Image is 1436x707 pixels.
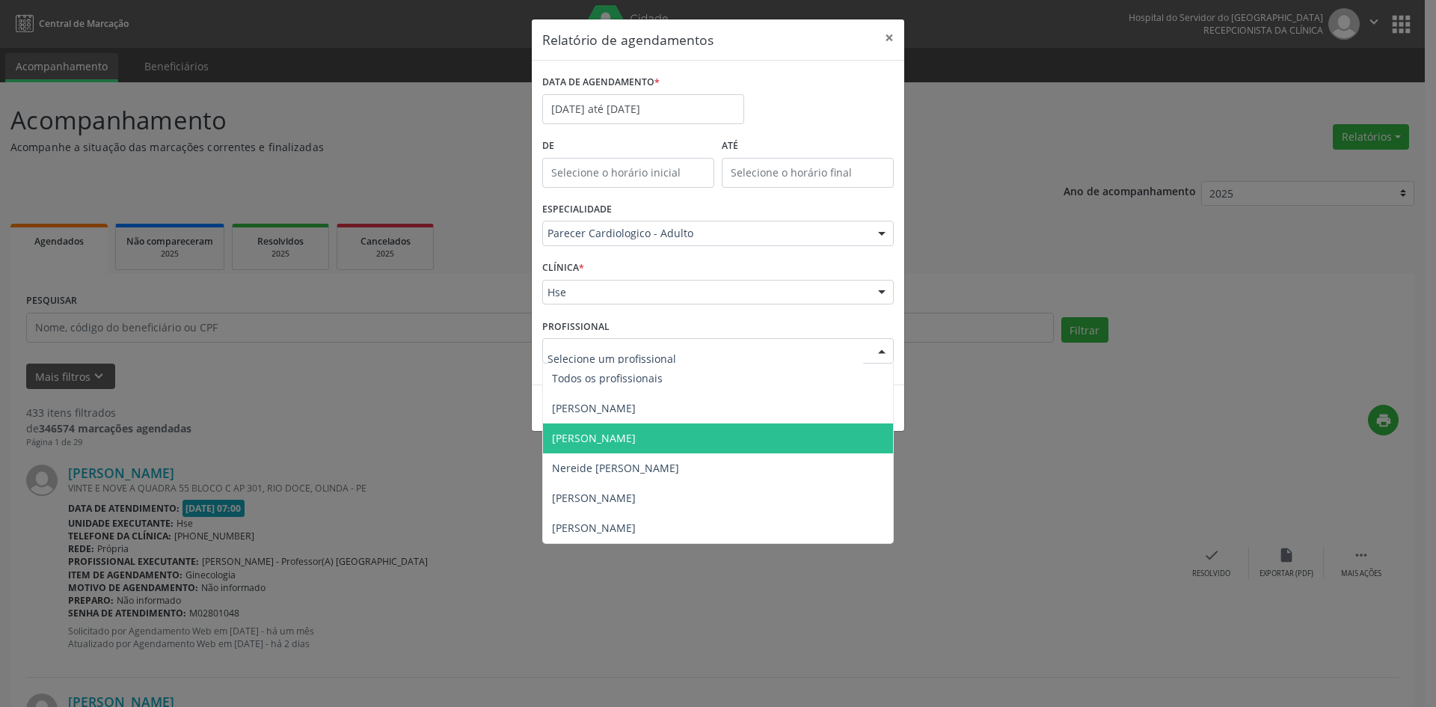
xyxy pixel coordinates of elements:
[542,158,714,188] input: Selecione o horário inicial
[542,257,584,280] label: CLÍNICA
[874,19,904,56] button: Close
[552,401,636,415] span: [PERSON_NAME]
[542,94,744,124] input: Selecione uma data ou intervalo
[547,343,863,373] input: Selecione um profissional
[542,71,660,94] label: DATA DE AGENDAMENTO
[542,315,610,338] label: PROFISSIONAL
[552,521,636,535] span: [PERSON_NAME]
[542,135,714,158] label: De
[547,285,863,300] span: Hse
[552,371,663,385] span: Todos os profissionais
[547,226,863,241] span: Parecer Cardiologico - Adulto
[722,158,894,188] input: Selecione o horário final
[552,461,679,475] span: Nereide [PERSON_NAME]
[722,135,894,158] label: ATÉ
[552,491,636,505] span: [PERSON_NAME]
[542,198,612,221] label: ESPECIALIDADE
[552,431,636,445] span: [PERSON_NAME]
[542,30,714,49] h5: Relatório de agendamentos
